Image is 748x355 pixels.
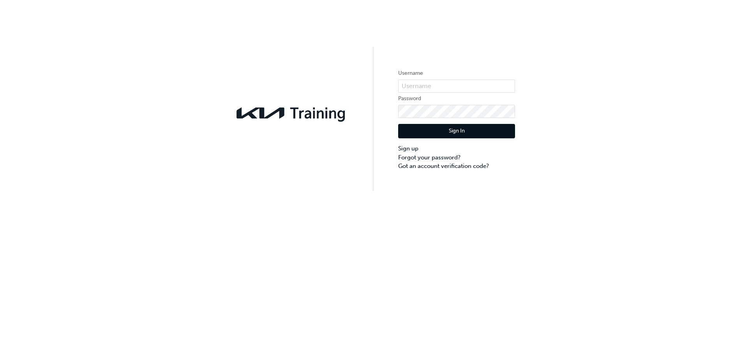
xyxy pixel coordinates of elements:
a: Forgot your password? [398,153,515,162]
a: Sign up [398,144,515,153]
a: Got an account verification code? [398,162,515,171]
button: Sign In [398,124,515,139]
img: kia-training [233,102,350,124]
label: Password [398,94,515,103]
label: Username [398,69,515,78]
input: Username [398,79,515,93]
